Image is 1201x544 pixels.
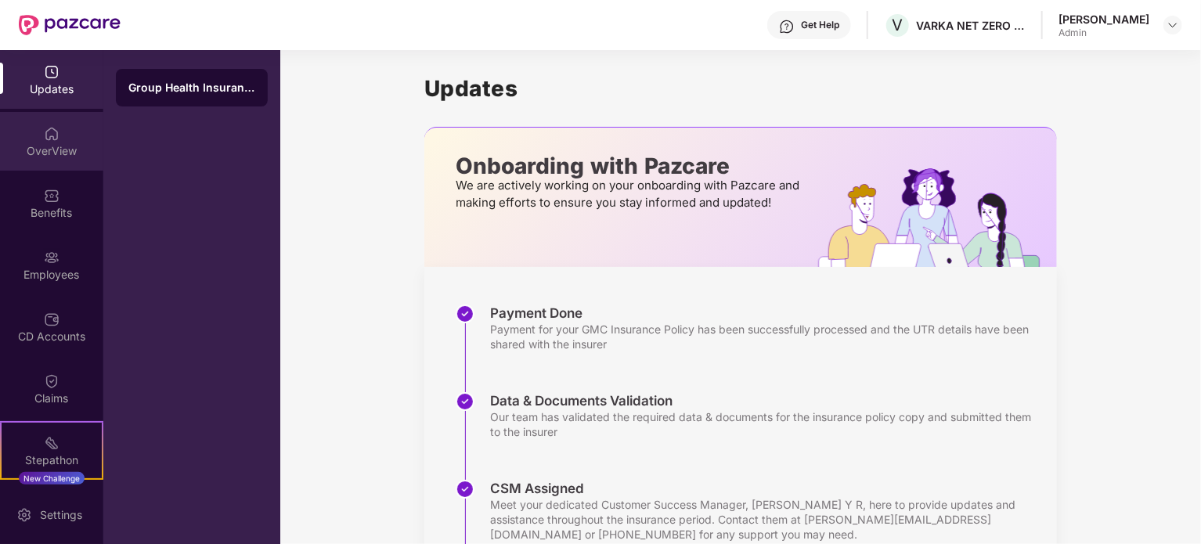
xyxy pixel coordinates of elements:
[44,126,60,142] img: svg+xml;base64,PHN2ZyBpZD0iSG9tZSIgeG1sbnM9Imh0dHA6Ly93d3cudzMub3JnLzIwMDAvc3ZnIiB3aWR0aD0iMjAiIG...
[456,304,474,323] img: svg+xml;base64,PHN2ZyBpZD0iU3RlcC1Eb25lLTMyeDMyIiB4bWxucz0iaHR0cDovL3d3dy53My5vcmcvMjAwMC9zdmciIH...
[456,392,474,411] img: svg+xml;base64,PHN2ZyBpZD0iU3RlcC1Eb25lLTMyeDMyIiB4bWxucz0iaHR0cDovL3d3dy53My5vcmcvMjAwMC9zdmciIH...
[801,19,839,31] div: Get Help
[44,188,60,204] img: svg+xml;base64,PHN2ZyBpZD0iQmVuZWZpdHMiIHhtbG5zPSJodHRwOi8vd3d3LnczLm9yZy8yMDAwL3N2ZyIgd2lkdGg9Ij...
[490,497,1041,542] div: Meet your dedicated Customer Success Manager, [PERSON_NAME] Y R, here to provide updates and assi...
[44,250,60,265] img: svg+xml;base64,PHN2ZyBpZD0iRW1wbG95ZWVzIiB4bWxucz0iaHR0cDovL3d3dy53My5vcmcvMjAwMC9zdmciIHdpZHRoPS...
[44,435,60,451] img: svg+xml;base64,PHN2ZyB4bWxucz0iaHR0cDovL3d3dy53My5vcmcvMjAwMC9zdmciIHdpZHRoPSIyMSIgaGVpZ2h0PSIyMC...
[490,480,1041,497] div: CSM Assigned
[779,19,795,34] img: svg+xml;base64,PHN2ZyBpZD0iSGVscC0zMngzMiIgeG1sbnM9Imh0dHA6Ly93d3cudzMub3JnLzIwMDAvc3ZnIiB3aWR0aD...
[44,64,60,80] img: svg+xml;base64,PHN2ZyBpZD0iVXBkYXRlZCIgeG1sbnM9Imh0dHA6Ly93d3cudzMub3JnLzIwMDAvc3ZnIiB3aWR0aD0iMj...
[19,15,121,35] img: New Pazcare Logo
[490,322,1041,351] div: Payment for your GMC Insurance Policy has been successfully processed and the UTR details have be...
[490,304,1041,322] div: Payment Done
[19,472,85,485] div: New Challenge
[1059,27,1149,39] div: Admin
[44,312,60,327] img: svg+xml;base64,PHN2ZyBpZD0iQ0RfQWNjb3VudHMiIGRhdGEtbmFtZT0iQ0QgQWNjb3VudHMiIHhtbG5zPSJodHRwOi8vd3...
[1059,12,1149,27] div: [PERSON_NAME]
[128,80,255,95] div: Group Health Insurance
[916,18,1026,33] div: VARKA NET ZERO ADVISORY PRIVATE LIMITED
[490,409,1041,439] div: Our team has validated the required data & documents for the insurance policy copy and submitted ...
[35,507,87,523] div: Settings
[1167,19,1179,31] img: svg+xml;base64,PHN2ZyBpZD0iRHJvcGRvd24tMzJ4MzIiIHhtbG5zPSJodHRwOi8vd3d3LnczLm9yZy8yMDAwL3N2ZyIgd2...
[44,373,60,389] img: svg+xml;base64,PHN2ZyBpZD0iQ2xhaW0iIHhtbG5zPSJodHRwOi8vd3d3LnczLm9yZy8yMDAwL3N2ZyIgd2lkdGg9IjIwIi...
[424,75,1057,102] h1: Updates
[16,507,32,523] img: svg+xml;base64,PHN2ZyBpZD0iU2V0dGluZy0yMHgyMCIgeG1sbnM9Imh0dHA6Ly93d3cudzMub3JnLzIwMDAvc3ZnIiB3aW...
[893,16,903,34] span: V
[456,480,474,499] img: svg+xml;base64,PHN2ZyBpZD0iU3RlcC1Eb25lLTMyeDMyIiB4bWxucz0iaHR0cDovL3d3dy53My5vcmcvMjAwMC9zdmciIH...
[2,452,102,468] div: Stepathon
[456,159,804,173] p: Onboarding with Pazcare
[456,177,804,211] p: We are actively working on your onboarding with Pazcare and making efforts to ensure you stay inf...
[490,392,1041,409] div: Data & Documents Validation
[818,168,1057,267] img: hrOnboarding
